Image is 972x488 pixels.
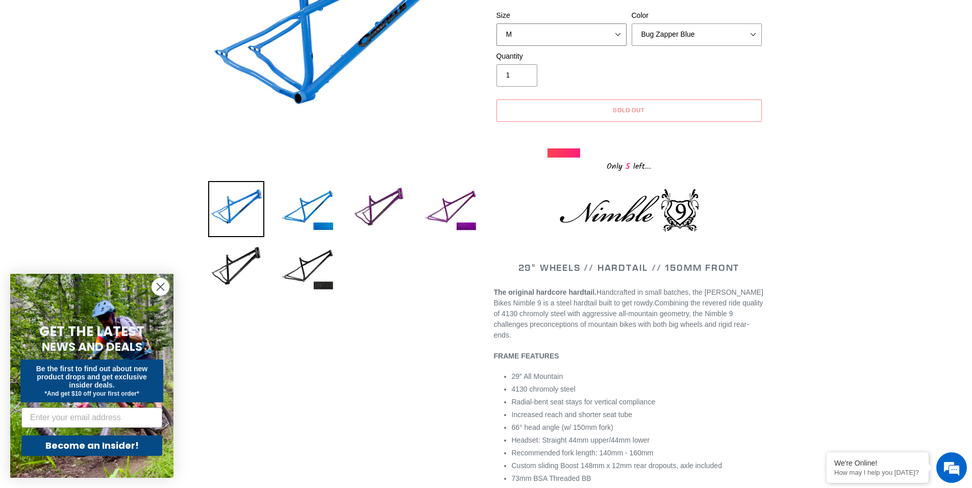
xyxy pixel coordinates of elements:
strong: The original hardcore hardtail. [494,288,596,296]
img: Load image into Gallery viewer, NIMBLE 9 - Frameset [208,181,264,237]
span: Be the first to find out about new product drops and get exclusive insider deals. [36,365,148,389]
img: Load image into Gallery viewer, NIMBLE 9 - Frameset [280,181,336,237]
span: GET THE LATEST [39,322,144,341]
label: Color [632,10,762,21]
button: Close dialog [152,278,169,296]
span: 73mm BSA Threaded BB [512,474,591,482]
span: 29″ All Mountain [512,372,563,380]
b: FRAME FEATURES [494,352,559,360]
button: Sold out [496,99,762,122]
span: Radial-bent seat stays for vertical compliance [512,398,656,406]
span: 66° head angle (w/ 150mm fork) [512,423,613,431]
span: Handcrafted in small batches, the [PERSON_NAME] Bikes Nimble 9 is a steel hardtail built to get r... [494,288,763,307]
input: Enter your email address [21,407,162,428]
img: Load image into Gallery viewer, NIMBLE 9 - Frameset [208,240,264,296]
div: Only left... [547,158,711,173]
span: Increased reach and shorter seat tube [512,410,633,419]
button: Become an Insider! [21,435,162,456]
label: Quantity [496,51,627,62]
p: How may I help you today? [834,469,921,476]
label: Size [496,10,627,21]
span: Sold out [613,106,645,114]
span: Combining the revered ride quality of 4130 chromoly steel with aggressive all-mountain geometry, ... [494,299,763,339]
img: Load image into Gallery viewer, NIMBLE 9 - Frameset [351,181,407,237]
span: Headset: Straight 44mm upper/44mm lower [512,436,650,444]
span: 4130 chromoly steel [512,385,576,393]
img: Load image into Gallery viewer, NIMBLE 9 - Frameset [280,240,336,296]
span: 29" WHEELS // HARDTAIL // 150MM FRONT [518,262,740,273]
span: *And get $10 off your first order* [44,390,139,397]
div: We're Online! [834,459,921,467]
span: NEWS AND DEALS [42,339,142,355]
span: 5 [622,160,633,173]
span: Custom sliding Boost 148mm x 12mm rear dropouts, axle included [512,461,722,470]
span: Recommended fork length: 140mm - 160mm [512,449,654,457]
img: Load image into Gallery viewer, NIMBLE 9 - Frameset [422,181,479,237]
